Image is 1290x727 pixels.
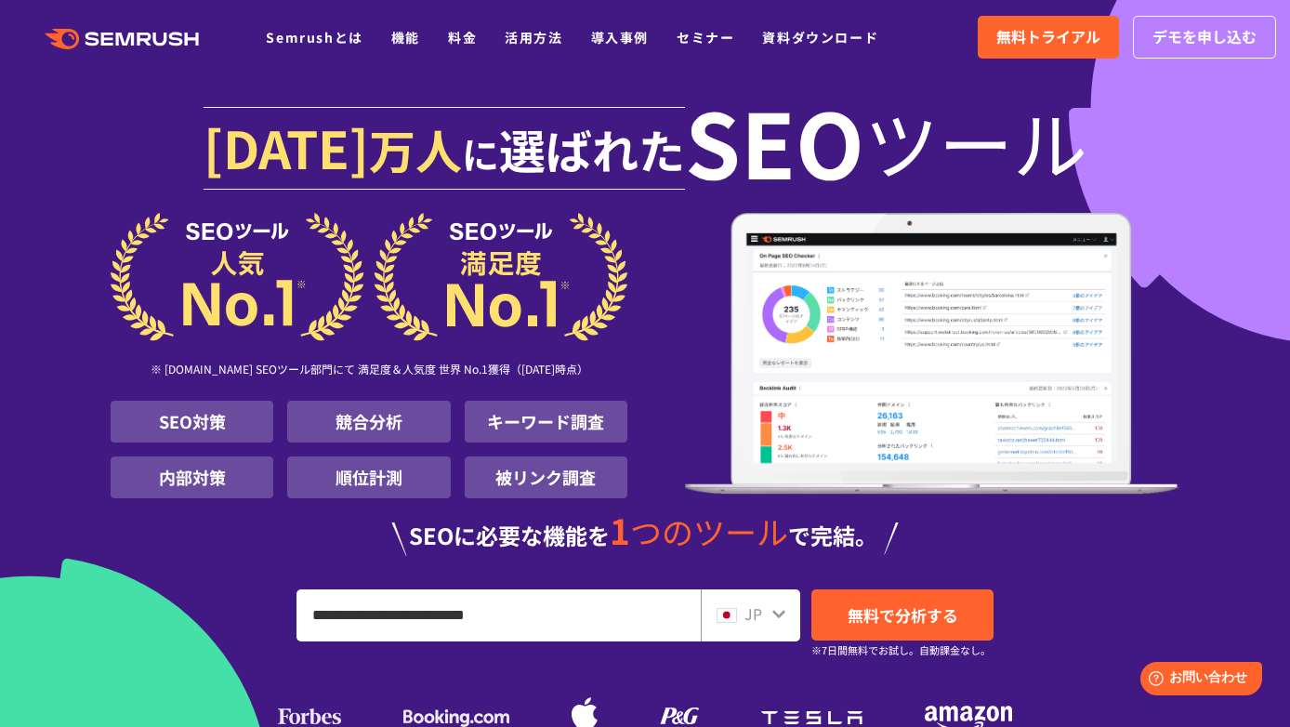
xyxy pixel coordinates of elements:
span: 1 [610,505,630,555]
div: ※ [DOMAIN_NAME] SEOツール部門にて 満足度＆人気度 世界 No.1獲得（[DATE]時点） [111,341,627,401]
a: Semrushとは [266,28,362,46]
a: 機能 [391,28,420,46]
span: 無料で分析する [848,603,958,627]
span: ツール [864,104,1087,178]
span: 選ばれた [499,115,685,182]
a: 無料トライアル [978,16,1119,59]
li: 順位計測 [287,456,450,498]
span: JP [744,602,762,625]
li: 被リンク調査 [465,456,627,498]
span: SEO [685,104,864,178]
li: キーワード調査 [465,401,627,443]
div: SEOに必要な機能を [111,513,1179,556]
a: 活用方法 [505,28,562,46]
span: つのツール [630,509,788,554]
a: デモを申し込む [1133,16,1276,59]
span: 万人 [369,115,462,182]
li: 競合分析 [287,401,450,443]
span: デモを申し込む [1152,25,1257,49]
li: SEO対策 [111,401,273,443]
a: セミナー [677,28,734,46]
span: に [462,126,499,180]
small: ※7日間無料でお試し。自動課金なし。 [811,641,991,659]
iframe: Help widget launcher [1125,654,1270,707]
span: 無料トライアル [996,25,1100,49]
a: 導入事例 [591,28,649,46]
li: 内部対策 [111,456,273,498]
span: [DATE] [204,110,369,184]
a: 無料で分析する [811,589,994,641]
input: URL、キーワードを入力してください [297,590,700,641]
a: 料金 [448,28,477,46]
a: 資料ダウンロード [762,28,878,46]
span: で完結。 [788,519,877,551]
